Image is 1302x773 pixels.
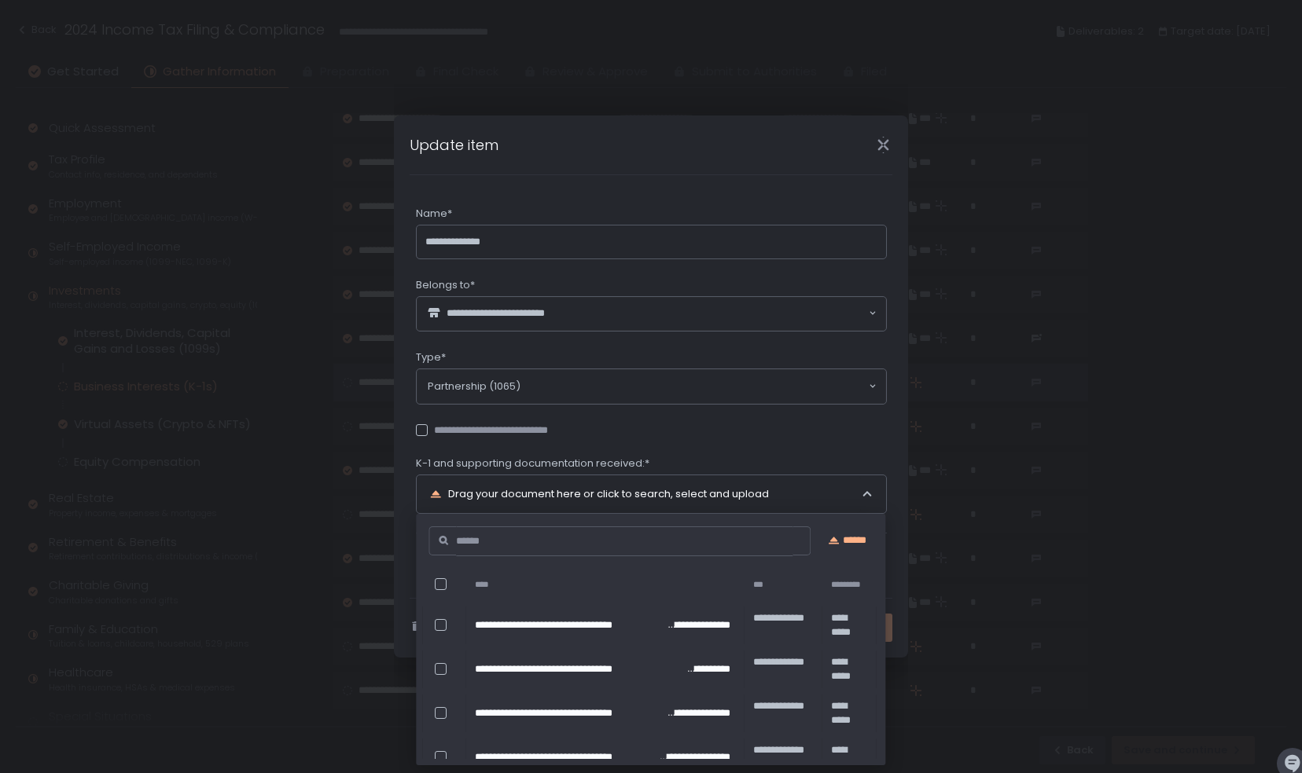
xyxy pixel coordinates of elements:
[410,134,498,156] h1: Update item
[410,619,542,633] button: Mark as not applicable
[416,350,446,365] span: Type*
[416,207,452,221] span: Name*
[428,379,520,394] span: Partnership (1065)
[416,278,475,292] span: Belongs to*
[417,297,886,331] div: Search for option
[858,136,908,154] div: Close
[417,369,886,404] div: Search for option
[520,379,867,394] input: Search for option
[582,306,868,322] input: Search for option
[416,456,649,471] span: K-1 and supporting documentation received:*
